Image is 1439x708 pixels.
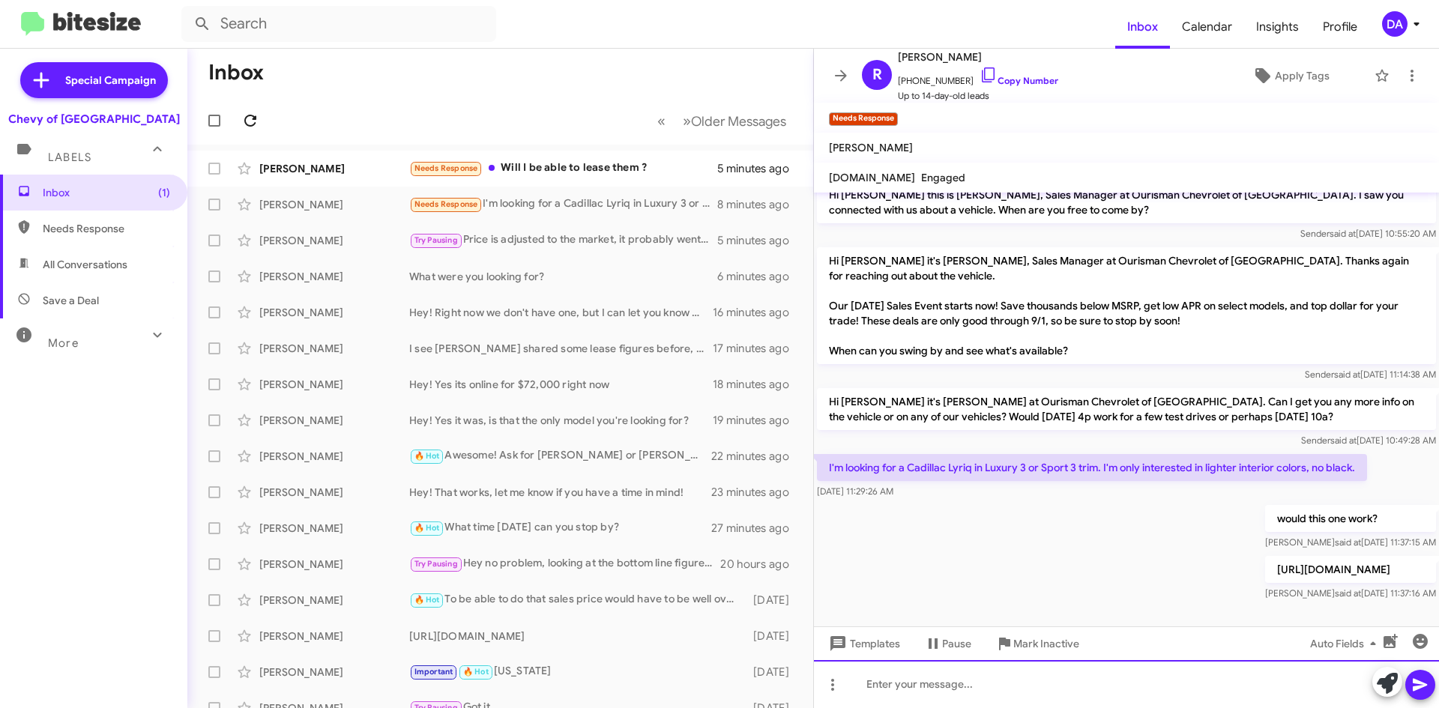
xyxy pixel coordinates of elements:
[1265,556,1436,583] p: [URL][DOMAIN_NAME]
[898,48,1058,66] span: [PERSON_NAME]
[829,141,913,154] span: [PERSON_NAME]
[720,557,801,572] div: 20 hours ago
[414,451,440,461] span: 🔥 Hot
[259,341,409,356] div: [PERSON_NAME]
[898,66,1058,88] span: [PHONE_NUMBER]
[912,630,983,657] button: Pause
[683,112,691,130] span: »
[717,161,801,176] div: 5 minutes ago
[717,197,801,212] div: 8 minutes ago
[409,663,746,680] div: [US_STATE]
[713,413,801,428] div: 19 minutes ago
[414,235,458,245] span: Try Pausing
[826,630,900,657] span: Templates
[409,341,713,356] div: I see [PERSON_NAME] shared some lease figures before, would that still work for you? Incentives e...
[1265,536,1436,548] span: [PERSON_NAME] [DATE] 11:37:15 AM
[814,630,912,657] button: Templates
[713,305,801,320] div: 16 minutes ago
[259,161,409,176] div: [PERSON_NAME]
[259,377,409,392] div: [PERSON_NAME]
[409,413,713,428] div: Hey! Yes it was, is that the only model you're looking for?
[65,73,156,88] span: Special Campaign
[1213,62,1367,89] button: Apply Tags
[691,113,786,130] span: Older Messages
[409,160,717,177] div: Will I be able to lease them ?
[921,171,965,184] span: Engaged
[259,233,409,248] div: [PERSON_NAME]
[259,413,409,428] div: [PERSON_NAME]
[259,197,409,212] div: [PERSON_NAME]
[817,247,1436,364] p: Hi [PERSON_NAME] it's [PERSON_NAME], Sales Manager at Ourisman Chevrolet of [GEOGRAPHIC_DATA]. Th...
[259,665,409,680] div: [PERSON_NAME]
[409,377,713,392] div: Hey! Yes its online for $72,000 right now
[409,485,711,500] div: Hey! That works, let me know if you have a time in mind!
[1305,369,1436,380] span: Sender [DATE] 11:14:38 AM
[1335,536,1361,548] span: said at
[1382,11,1408,37] div: DA
[409,269,717,284] div: What were you looking for?
[48,336,79,350] span: More
[711,485,801,500] div: 23 minutes ago
[711,521,801,536] div: 27 minutes ago
[259,557,409,572] div: [PERSON_NAME]
[1275,62,1330,89] span: Apply Tags
[1265,587,1436,599] span: [PERSON_NAME] [DATE] 11:37:16 AM
[1244,5,1311,49] a: Insights
[746,593,801,608] div: [DATE]
[1335,587,1361,599] span: said at
[409,447,711,465] div: Awesome! Ask for [PERSON_NAME] or [PERSON_NAME] when you come in!
[43,257,127,272] span: All Conversations
[817,485,893,497] span: [DATE] 11:29:26 AM
[259,485,409,500] div: [PERSON_NAME]
[463,667,489,677] span: 🔥 Hot
[259,449,409,464] div: [PERSON_NAME]
[1298,630,1394,657] button: Auto Fields
[746,629,801,644] div: [DATE]
[181,6,496,42] input: Search
[8,112,180,127] div: Chevy of [GEOGRAPHIC_DATA]
[983,630,1091,657] button: Mark Inactive
[1311,5,1369,49] a: Profile
[48,151,91,164] span: Labels
[1310,630,1382,657] span: Auto Fields
[259,593,409,608] div: [PERSON_NAME]
[409,629,746,644] div: [URL][DOMAIN_NAME]
[409,555,720,572] div: Hey no problem, looking at the bottom line figure, have you found a more competitive deal? I can ...
[711,449,801,464] div: 22 minutes ago
[713,341,801,356] div: 17 minutes ago
[717,269,801,284] div: 6 minutes ago
[409,196,717,213] div: I'm looking for a Cadillac Lyriq in Luxury 3 or Sport 3 trim. I'm only interested in lighter inte...
[898,88,1058,103] span: Up to 14-day-old leads
[648,106,675,136] button: Previous
[259,269,409,284] div: [PERSON_NAME]
[1265,505,1436,532] p: would this one work?
[414,559,458,569] span: Try Pausing
[817,181,1436,223] p: Hi [PERSON_NAME] this is [PERSON_NAME], Sales Manager at Ourisman Chevrolet of [GEOGRAPHIC_DATA]....
[414,667,453,677] span: Important
[746,665,801,680] div: [DATE]
[1330,228,1356,239] span: said at
[414,199,478,209] span: Needs Response
[1369,11,1423,37] button: DA
[414,163,478,173] span: Needs Response
[649,106,795,136] nav: Page navigation example
[980,75,1058,86] a: Copy Number
[208,61,264,85] h1: Inbox
[158,185,170,200] span: (1)
[1170,5,1244,49] a: Calendar
[259,629,409,644] div: [PERSON_NAME]
[817,388,1436,430] p: Hi [PERSON_NAME] it's [PERSON_NAME] at Ourisman Chevrolet of [GEOGRAPHIC_DATA]. Can I get you any...
[717,233,801,248] div: 5 minutes ago
[1334,369,1360,380] span: said at
[259,305,409,320] div: [PERSON_NAME]
[414,595,440,605] span: 🔥 Hot
[1115,5,1170,49] a: Inbox
[43,221,170,236] span: Needs Response
[657,112,666,130] span: «
[414,523,440,533] span: 🔥 Hot
[1301,435,1436,446] span: Sender [DATE] 10:49:28 AM
[829,112,898,126] small: Needs Response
